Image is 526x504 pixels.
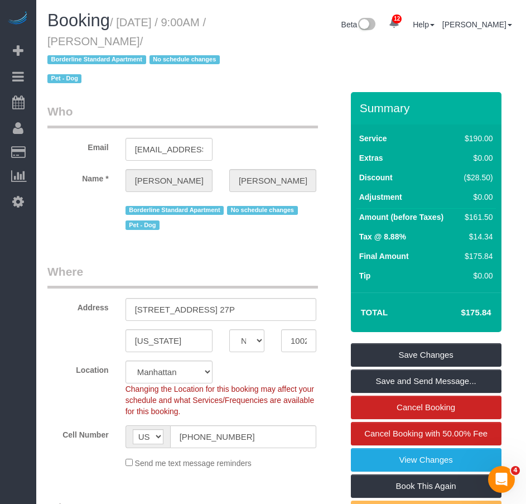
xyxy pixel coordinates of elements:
label: Tip [359,270,371,281]
div: ($28.50) [460,172,493,183]
label: Amount (before Taxes) [359,212,443,223]
a: Beta [341,20,376,29]
a: Book This Again [351,474,501,498]
a: 12 [383,11,405,36]
div: $161.50 [460,212,493,223]
label: Adjustment [359,191,402,203]
span: 4 [511,466,520,475]
span: Borderline Standard Apartment [126,206,224,215]
label: Final Amount [359,251,409,262]
span: No schedule changes [227,206,297,215]
a: [PERSON_NAME] [442,20,512,29]
input: Email [126,138,213,161]
span: Changing the Location for this booking may affect your schedule and what Services/Frequencies are... [126,385,315,416]
input: City [126,329,213,352]
legend: Where [47,263,318,289]
label: Discount [359,172,393,183]
label: Extras [359,152,383,164]
span: No schedule changes [149,55,220,64]
span: / [47,35,223,85]
span: Borderline Standard Apartment [47,55,146,64]
a: View Changes [351,448,501,472]
a: Save Changes [351,343,501,367]
small: / [DATE] / 9:00AM / [PERSON_NAME] [47,16,223,85]
a: Cancel Booking with 50.00% Fee [351,422,501,445]
strong: Total [361,308,388,317]
a: Save and Send Message... [351,369,501,393]
label: Name * [39,169,117,184]
span: Cancel Booking with 50.00% Fee [364,429,488,438]
input: Zip Code [281,329,316,352]
span: Send me text message reminders [135,459,252,468]
img: New interface [357,18,375,32]
input: Last Name [229,169,316,192]
a: Cancel Booking [351,396,501,419]
label: Service [359,133,387,144]
div: $0.00 [460,191,493,203]
input: First Name [126,169,213,192]
legend: Who [47,103,318,128]
div: $0.00 [460,152,493,164]
iframe: Intercom live chat [488,466,515,493]
a: Help [413,20,435,29]
label: Email [39,138,117,153]
input: Cell Number [170,425,316,448]
h4: $175.84 [427,308,491,318]
div: $0.00 [460,270,493,281]
label: Tax @ 8.88% [359,231,406,242]
span: Booking [47,11,110,30]
h3: Summary [360,102,496,114]
span: 12 [392,15,402,23]
span: Pet - Dog [126,220,160,229]
div: $190.00 [460,133,493,144]
label: Address [39,298,117,313]
img: Automaid Logo [7,11,29,27]
div: $175.84 [460,251,493,262]
label: Location [39,361,117,376]
label: Cell Number [39,425,117,440]
div: $14.34 [460,231,493,242]
span: Pet - Dog [47,74,81,83]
